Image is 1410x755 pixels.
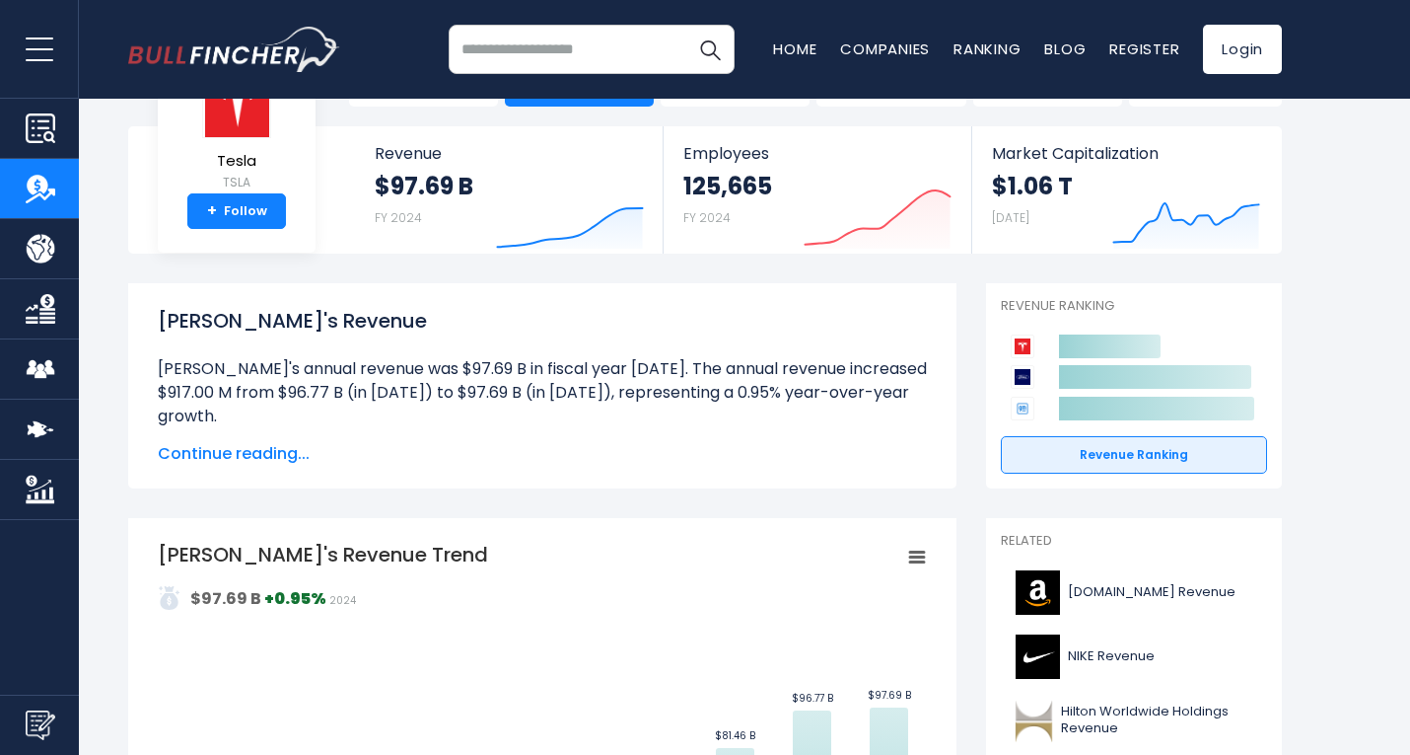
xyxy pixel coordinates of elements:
[972,126,1280,254] a: Market Capitalization $1.06 T [DATE]
[158,541,488,568] tspan: [PERSON_NAME]'s Revenue Trend
[992,171,1073,201] strong: $1.06 T
[375,209,422,226] small: FY 2024
[683,209,731,226] small: FY 2024
[158,306,927,336] h1: [PERSON_NAME]'s Revenue
[190,587,261,610] strong: $97.69 B
[1013,635,1062,679] img: NKE logo
[715,728,755,743] text: $81.46 B
[868,688,911,703] text: $97.69 B
[355,126,664,254] a: Revenue $97.69 B FY 2024
[683,144,951,163] span: Employees
[375,171,473,201] strong: $97.69 B
[1013,699,1055,743] img: HLT logo
[1001,566,1267,620] a: [DOMAIN_NAME] Revenue
[158,357,927,428] li: [PERSON_NAME]'s annual revenue was $97.69 B in fiscal year [DATE]. The annual revenue increased $...
[207,202,217,220] strong: +
[1011,397,1034,420] img: General Motors Company competitors logo
[128,27,340,72] a: Go to homepage
[1011,335,1034,358] img: Tesla competitors logo
[1203,25,1282,74] a: Login
[264,587,326,610] strong: +0.95%
[1001,436,1267,474] a: Revenue Ranking
[329,593,356,608] span: 2024
[158,586,181,610] img: addasd
[953,38,1021,59] a: Ranking
[1013,570,1062,615] img: AMZN logo
[773,38,816,59] a: Home
[158,442,927,466] span: Continue reading...
[187,193,286,229] a: +Follow
[685,25,735,74] button: Search
[1044,38,1086,59] a: Blog
[1001,630,1267,684] a: NIKE Revenue
[1001,298,1267,315] p: Revenue Ranking
[202,174,271,191] small: TSLA
[1109,38,1179,59] a: Register
[840,38,930,59] a: Companies
[992,209,1029,226] small: [DATE]
[1011,365,1034,389] img: Ford Motor Company competitors logo
[992,144,1260,163] span: Market Capitalization
[202,153,271,170] span: Tesla
[683,171,772,201] strong: 125,665
[201,71,272,194] a: Tesla TSLA
[375,144,644,163] span: Revenue
[1001,694,1267,748] a: Hilton Worldwide Holdings Revenue
[792,691,833,706] text: $96.77 B
[128,27,340,72] img: bullfincher logo
[664,126,970,254] a: Employees 125,665 FY 2024
[1001,533,1267,550] p: Related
